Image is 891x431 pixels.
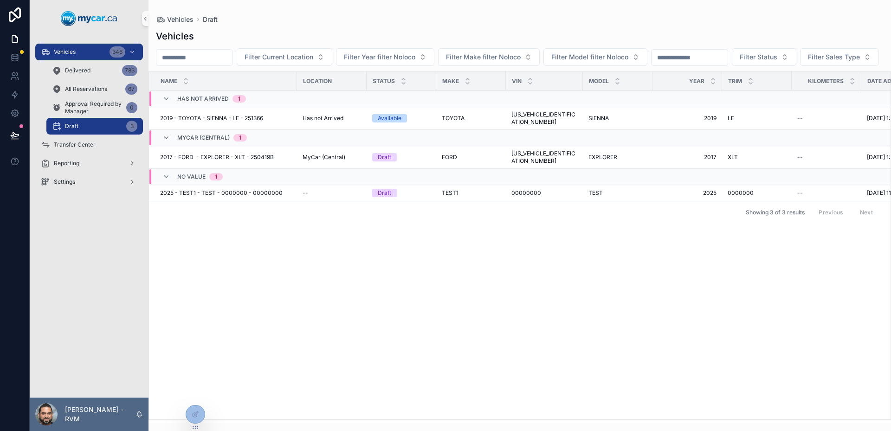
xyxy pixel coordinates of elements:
div: 3 [126,121,137,132]
a: 0000000 [728,189,786,197]
span: MyCar (Central) [303,154,345,161]
a: Delivered783 [46,62,143,79]
a: EXPLORER [588,154,647,161]
div: 0 [126,102,137,113]
span: 2017 - FORD - EXPLORER - XLT - 250419B [160,154,274,161]
span: -- [797,189,803,197]
span: [US_VEHICLE_IDENTIFICATION_NUMBER] [511,150,577,165]
a: All Reservations67 [46,81,143,97]
a: Reporting [35,155,143,172]
span: Filter Current Location [245,52,313,62]
span: XLT [728,154,738,161]
span: Trim [728,77,742,85]
a: MyCar (Central) [303,154,361,161]
span: Filter Status [740,52,777,62]
a: FORD [442,154,500,161]
h1: Vehicles [156,30,194,43]
span: TOYOTA [442,115,465,122]
span: FORD [442,154,457,161]
span: 2019 [658,115,717,122]
div: Draft [378,189,391,197]
span: Approval Required by Manager [65,100,123,115]
a: SIENNA [588,115,647,122]
span: Has not Arrived [177,95,229,103]
a: -- [797,115,856,122]
a: [US_VEHICLE_IDENTIFICATION_NUMBER] [511,111,577,126]
div: 1 [239,134,241,142]
button: Select Button [336,48,434,66]
span: 0000000 [728,189,754,197]
span: 00000000 [511,189,541,197]
span: SIENNA [588,115,609,122]
span: Year [689,77,704,85]
div: 346 [110,46,125,58]
span: TEST [588,189,603,197]
span: 2025 - TEST1 - TEST - 0000000 - 00000000 [160,189,283,197]
a: Vehicles [156,15,194,24]
span: Status [373,77,395,85]
span: Filter Sales Type [808,52,860,62]
div: Available [378,114,401,122]
span: EXPLORER [588,154,617,161]
span: Transfer Center [54,141,96,148]
span: No value [177,173,206,180]
a: Settings [35,174,143,190]
a: Approval Required by Manager0 [46,99,143,116]
a: TOYOTA [442,115,500,122]
a: Draft [372,153,431,161]
span: All Reservations [65,85,107,93]
img: App logo [61,11,117,26]
a: Draft [372,189,431,197]
button: Select Button [237,48,332,66]
span: Showing 3 of 3 results [746,209,805,216]
a: 2017 - FORD - EXPLORER - XLT - 250419B [160,154,291,161]
div: 783 [122,65,137,76]
a: Vehicles346 [35,44,143,60]
span: Vehicles [167,15,194,24]
button: Select Button [732,48,796,66]
div: scrollable content [30,37,148,202]
a: 2017 [658,154,717,161]
a: Available [372,114,431,122]
a: 2019 - TOYOTA - SIENNA - LE - 251366 [160,115,291,122]
span: Kilometers [808,77,844,85]
a: Transfer Center [35,136,143,153]
button: Select Button [543,48,647,66]
span: Filter Model filter Noloco [551,52,628,62]
span: Filter Year filter Noloco [344,52,415,62]
span: Model [589,77,609,85]
a: 2025 - TEST1 - TEST - 0000000 - 00000000 [160,189,291,197]
a: LE [728,115,786,122]
a: 2025 [658,189,717,197]
span: Delivered [65,67,90,74]
span: 2019 - TOYOTA - SIENNA - LE - 251366 [160,115,263,122]
a: -- [303,189,361,197]
a: TEST [588,189,647,197]
div: Draft [378,153,391,161]
a: -- [797,154,856,161]
a: 00000000 [511,189,577,197]
span: -- [797,154,803,161]
a: Draft [203,15,218,24]
span: TEST1 [442,189,458,197]
span: Name [161,77,177,85]
span: Vehicles [54,48,76,56]
span: VIN [512,77,522,85]
span: Make [442,77,459,85]
span: Reporting [54,160,79,167]
div: 1 [215,173,217,180]
a: Draft3 [46,118,143,135]
button: Select Button [800,48,879,66]
div: 1 [238,95,240,103]
span: Draft [65,122,78,130]
span: Filter Make filter Noloco [446,52,521,62]
span: MyCar (Central) [177,134,230,142]
span: LE [728,115,734,122]
a: Has not Arrived [303,115,361,122]
a: TEST1 [442,189,500,197]
div: 67 [125,84,137,95]
span: -- [797,115,803,122]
